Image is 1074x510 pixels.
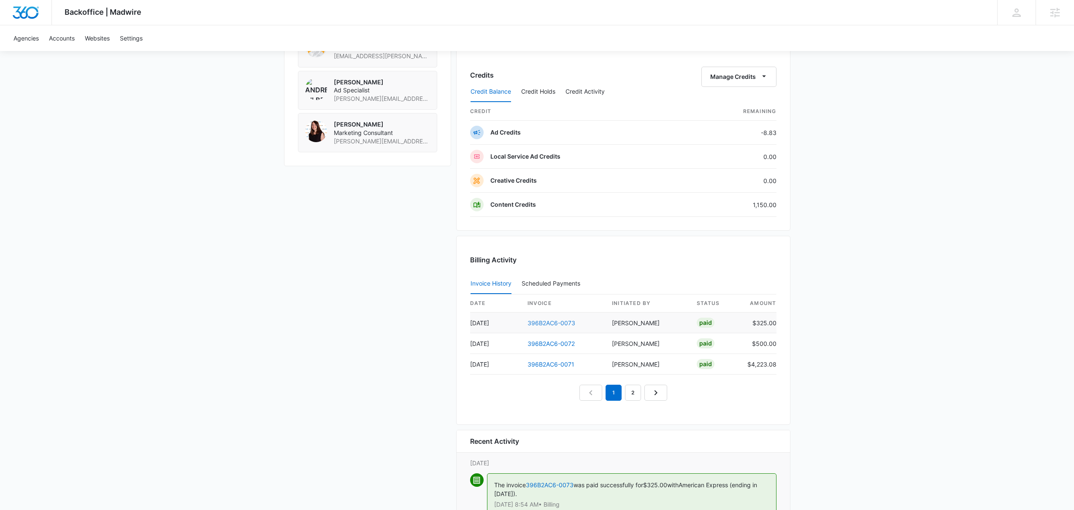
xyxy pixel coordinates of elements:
h6: Recent Activity [470,436,519,446]
div: Scheduled Payments [522,281,584,286]
a: Websites [80,25,115,51]
a: Agencies [8,25,44,51]
img: Andrew Gilbert [305,78,327,100]
div: Paid [697,338,714,348]
a: Accounts [44,25,80,51]
td: [PERSON_NAME] [605,333,690,354]
a: 396B2AC6-0073 [526,481,574,488]
th: Remaining [687,103,776,121]
td: 1,150.00 [687,193,776,217]
button: Invoice History [471,274,511,294]
td: $4,223.08 [741,354,776,375]
p: Local Service Ad Credits [490,152,560,161]
p: [PERSON_NAME] [334,78,430,86]
span: [PERSON_NAME][EMAIL_ADDRESS][PERSON_NAME][DOMAIN_NAME] [334,137,430,146]
p: [DATE] 8:54 AM • Billing [494,502,769,507]
p: Creative Credits [490,176,537,185]
th: amount [741,294,776,313]
div: Paid [697,359,714,369]
button: Manage Credits [701,67,776,87]
a: 396B2AC6-0073 [528,319,575,327]
td: [DATE] [470,313,521,333]
span: Backoffice | Madwire [65,8,141,16]
p: [PERSON_NAME] [334,120,430,129]
a: 396B2AC6-0071 [528,361,574,368]
td: [DATE] [470,333,521,354]
span: [PERSON_NAME][EMAIL_ADDRESS][PERSON_NAME][DOMAIN_NAME] [334,94,430,103]
span: Marketing Consultant [334,129,430,137]
h3: Billing Activity [470,255,776,265]
th: invoice [521,294,606,313]
td: [PERSON_NAME] [605,354,690,375]
em: 1 [606,385,622,401]
nav: Pagination [579,385,667,401]
p: Ad Credits [490,128,521,137]
button: Credit Holds [521,82,555,102]
a: Next Page [644,385,667,401]
td: [PERSON_NAME] [605,313,690,333]
td: 0.00 [687,169,776,193]
td: [DATE] [470,354,521,375]
a: 396B2AC6-0072 [528,340,575,347]
a: Settings [115,25,148,51]
td: 0.00 [687,145,776,169]
span: Ad Specialist [334,86,430,94]
a: Page 2 [625,385,641,401]
th: credit [470,103,687,121]
button: Credit Balance [471,82,511,102]
td: $325.00 [741,313,776,333]
img: Elizabeth Berndt [305,120,327,142]
span: with [667,481,679,488]
span: The invoice [494,481,526,488]
p: Content Credits [490,200,536,209]
button: Credit Activity [565,82,605,102]
div: Paid [697,318,714,328]
span: was paid successfully for [574,481,643,488]
th: date [470,294,521,313]
p: [DATE] [470,459,776,467]
td: $500.00 [741,333,776,354]
span: $325.00 [643,481,667,488]
th: status [690,294,741,313]
span: [EMAIL_ADDRESS][PERSON_NAME][DOMAIN_NAME] [334,52,430,60]
td: -8.83 [687,121,776,145]
th: Initiated By [605,294,690,313]
h3: Credits [470,70,494,80]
